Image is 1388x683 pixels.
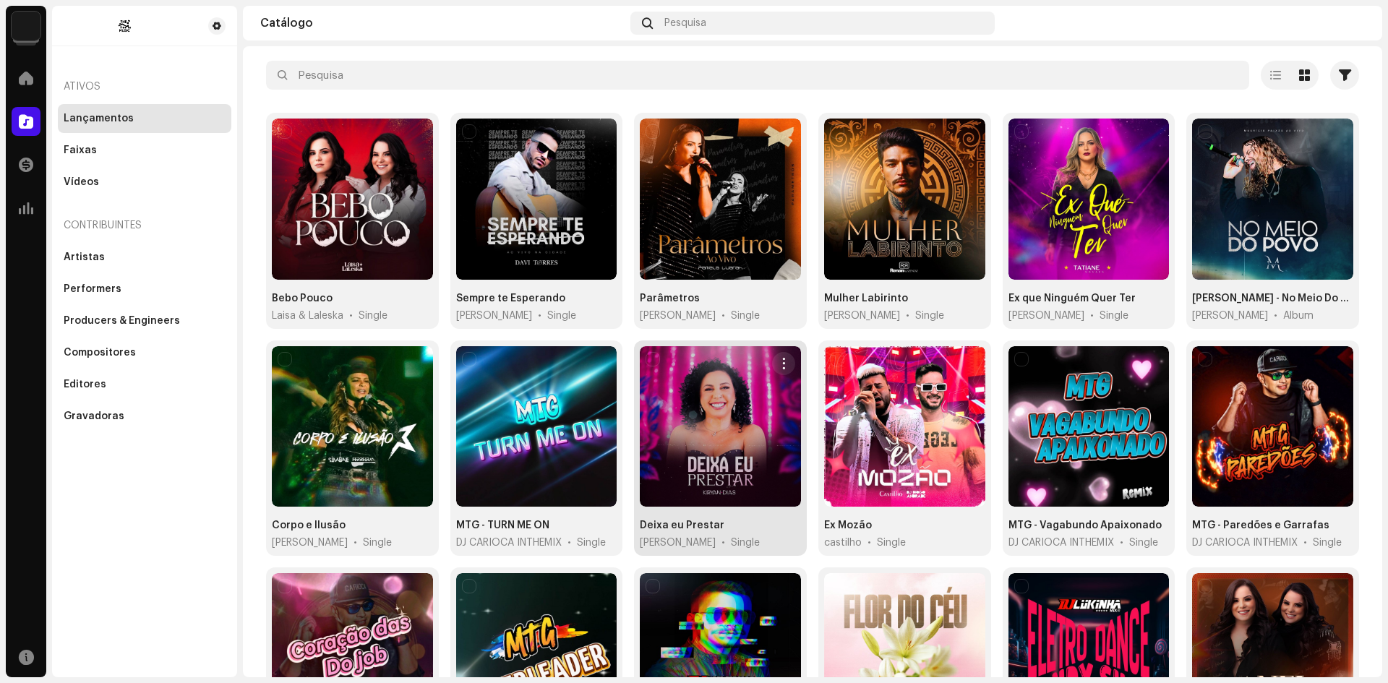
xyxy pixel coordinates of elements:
div: Single [577,536,606,550]
img: f599b786-36f7-43ff-9e93-dc84791a6e00 [64,17,185,35]
div: Single [1129,536,1158,550]
div: Parâmetros [640,291,700,306]
re-m-nav-item: Producers & Engineers [58,306,231,335]
span: Tatiane Novaes [1008,309,1084,323]
span: • [867,536,871,550]
re-m-nav-item: Editores [58,370,231,399]
span: • [1274,309,1277,323]
div: Performers [64,283,121,295]
div: Single [915,309,944,323]
div: Single [731,309,760,323]
span: • [721,309,725,323]
re-a-nav-header: Ativos [58,69,231,104]
div: Lançamentos [64,113,134,124]
span: Davi Torres [456,309,532,323]
span: Maurício Paixão [1192,309,1268,323]
div: Single [1313,536,1342,550]
div: Single [877,536,906,550]
div: Single [359,309,387,323]
div: MTG - TURN ME ON [456,518,549,533]
span: DJ CARIOCA INTHEMIX [1192,536,1298,550]
span: Simone Ferreira [272,536,348,550]
re-m-nav-item: Lançamentos [58,104,231,133]
div: MTG - Paredões e Garrafas [1192,518,1329,533]
span: • [538,309,541,323]
span: • [1090,309,1094,323]
div: Single [1100,309,1128,323]
div: Artistas [64,252,105,263]
span: • [906,309,909,323]
div: Sempre te Esperando [456,291,565,306]
div: Compositores [64,347,136,358]
div: Ex Mozão [824,518,872,533]
re-m-nav-item: Faixas [58,136,231,165]
div: Deixa eu Prestar [640,518,724,533]
span: • [1120,536,1123,550]
span: • [721,536,725,550]
img: 1f2b971a-ccf7-490a-a4de-fed23a0b5eb4 [1342,12,1365,35]
span: Laisa & Laleska [272,309,343,323]
span: Pamela Luarah [640,309,716,323]
div: Catálogo [260,17,625,29]
div: Album [1283,309,1314,323]
re-m-nav-item: Gravadoras [58,402,231,431]
img: c86870aa-2232-4ba3-9b41-08f587110171 [12,12,40,40]
span: DJ CARIOCA INTHEMIX [456,536,562,550]
div: Single [731,536,760,550]
div: Editores [64,379,106,390]
re-m-nav-item: Artistas [58,243,231,272]
re-a-nav-header: Contribuintes [58,208,231,243]
re-m-nav-item: Compositores [58,338,231,367]
div: Single [363,536,392,550]
div: Bebo Pouco [272,291,333,306]
span: Pesquisa [664,17,706,29]
span: • [567,536,571,550]
span: DJ CARIOCA INTHEMIX [1008,536,1114,550]
span: Kiryan Dias [640,536,716,550]
div: Producers & Engineers [64,315,180,327]
div: Maurício Paixão - No Meio Do Povo [1192,291,1353,306]
re-m-nav-item: Vídeos [58,168,231,197]
div: Vídeos [64,176,99,188]
div: Faixas [64,145,97,156]
div: Single [547,309,576,323]
div: Ex que Ninguém Quer Ter [1008,291,1136,306]
re-m-nav-item: Performers [58,275,231,304]
span: • [354,536,357,550]
div: MTG - Vagabundo Apaixonado [1008,518,1162,533]
div: Gravadoras [64,411,124,422]
input: Pesquisa [266,61,1249,90]
span: Renan Rozendo [824,309,900,323]
span: castilho [824,536,862,550]
span: • [1303,536,1307,550]
div: Corpo e Ilusão [272,518,346,533]
div: Mulher Labirinto [824,291,908,306]
span: • [349,309,353,323]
